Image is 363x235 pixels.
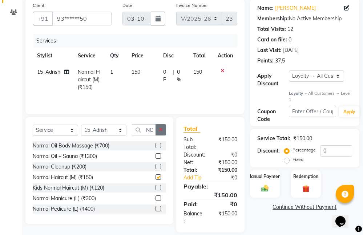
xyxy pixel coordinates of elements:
[178,151,210,159] div: Discount:
[289,91,308,96] strong: Loyalty →
[293,135,312,142] div: ₹150.00
[210,136,243,151] div: ₹150.00
[289,36,291,44] div: 0
[33,195,96,202] div: Normal Manicure (L) (₹300)
[33,174,93,181] div: Normal Haircut (M) (₹150)
[178,159,210,166] div: Net:
[257,135,290,142] div: Service Total:
[33,48,73,64] th: Stylist
[293,147,316,153] label: Percentage
[178,174,216,182] a: Add Tip
[52,12,112,25] input: Search by Name/Mobile/Email/Code
[33,163,86,171] div: Normal Cleanup (₹200)
[293,173,318,180] label: Redemption
[33,153,97,160] div: Normal Oil + Sauna (₹1300)
[178,191,243,199] div: ₹150.00
[247,173,282,180] label: Manual Payment
[332,206,356,228] iframe: chat widget
[257,57,274,65] div: Points:
[257,36,287,44] div: Card on file:
[257,15,352,23] div: No Active Membership
[178,200,210,208] div: Paid:
[33,205,95,213] div: Normal Pedicure (L) (₹400)
[300,184,312,193] img: _gift.svg
[33,2,44,9] label: Client
[293,156,303,163] label: Fixed
[289,106,336,117] input: Enter Offer / Coupon Code
[127,48,159,64] th: Price
[210,166,243,174] div: ₹150.00
[189,48,213,64] th: Total
[122,2,132,9] label: Date
[257,147,280,155] div: Discount:
[287,25,293,33] div: 12
[176,2,208,9] label: Invoice Number
[289,90,352,103] div: All Customers → Level 1
[257,25,286,33] div: Total Visits:
[178,210,210,225] div: Balance :
[275,4,316,12] a: [PERSON_NAME]
[193,69,202,75] span: 150
[251,203,358,211] a: Continue Without Payment
[37,69,60,75] span: 15_Adrish
[178,136,210,151] div: Sub Total:
[33,34,243,48] div: Services
[33,184,104,192] div: Kids Normal Haircut (M) (₹120)
[210,151,243,159] div: ₹0
[163,68,169,84] span: 0 F
[275,57,285,65] div: 37.5
[216,174,243,182] div: ₹0
[257,15,289,23] div: Membership:
[257,46,282,54] div: Last Visit:
[210,200,243,208] div: ₹0
[110,69,113,75] span: 1
[132,69,140,75] span: 150
[173,68,174,84] span: |
[132,124,156,135] input: Search or Scan
[33,12,53,25] button: +91
[210,210,243,225] div: ₹150.00
[159,48,189,64] th: Disc
[106,48,127,64] th: Qty
[33,142,109,150] div: Normal Oil Body Massage (₹700)
[177,68,185,84] span: 0 %
[183,125,200,133] span: Total
[178,182,243,191] div: Payable:
[73,48,106,64] th: Service
[339,106,360,117] button: Apply
[213,48,237,64] th: Action
[78,69,100,90] span: Normal Haircut (M) (₹150)
[257,108,289,123] div: Coupon Code
[257,72,289,88] div: Apply Discount
[259,184,271,193] img: _cash.svg
[283,46,299,54] div: [DATE]
[178,166,210,174] div: Total:
[257,4,274,12] div: Name:
[210,159,243,166] div: ₹150.00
